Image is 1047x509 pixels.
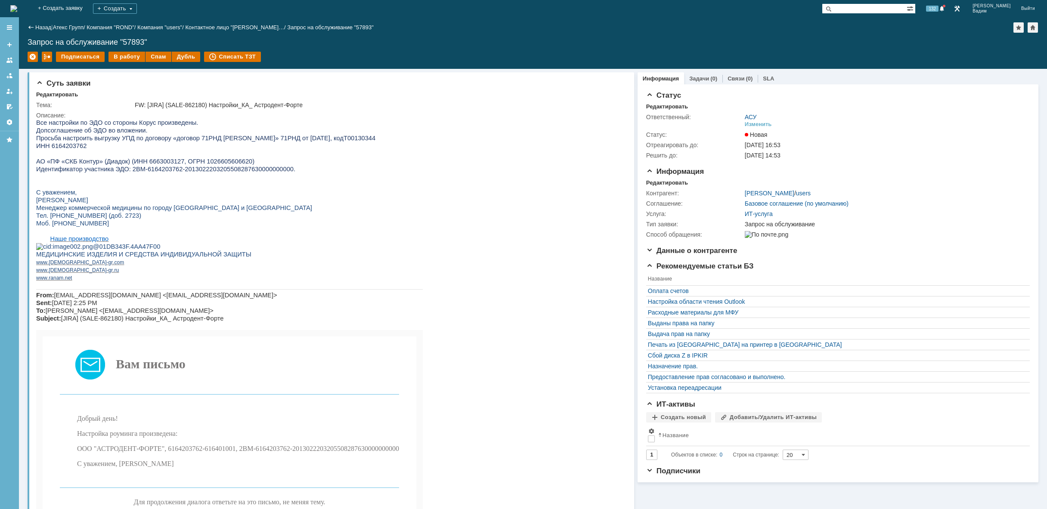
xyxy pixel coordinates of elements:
[648,373,1024,380] a: Предоставление прав согласовано и выполнено.
[646,200,743,207] div: Соглашение:
[71,148,72,154] span: -
[72,141,77,147] span: gr
[745,210,773,217] a: ИТ-услуга
[72,148,77,154] span: gr
[80,238,149,252] span: Вам письмо
[77,141,78,147] span: .
[53,24,87,31] div: /
[926,6,939,12] span: 132
[646,221,743,228] div: Тип заявки:
[41,296,82,303] span: Добрый день!
[287,24,374,31] div: Запрос на обслуживание "57893"
[646,179,688,186] div: Редактировать
[137,24,185,31] div: /
[763,75,774,82] a: SLA
[307,16,339,23] span: Т00130344
[648,298,1024,305] div: Настройка области чтения Outlook
[646,103,688,110] div: Редактировать
[646,167,704,176] span: Информация
[648,287,1024,294] div: Оплата счетов
[648,428,655,435] span: Настройки
[646,210,743,217] div: Услуга:
[710,75,717,82] div: (0)
[93,3,137,14] div: Создать
[646,247,737,255] span: Данные о контрагенте
[648,330,1024,337] a: Выдача прав на папку
[41,326,363,333] span: ООО "АСТРОДЕНТ-ФОРТЕ", 6164203762-616401001, 2BM-6164203762-2013022203205508287630000000000
[12,141,70,147] span: [DEMOGRAPHIC_DATA]
[3,53,16,67] a: Заявки на командах
[646,114,743,120] div: Ответственный:
[36,112,621,119] div: Описание:
[87,24,134,31] a: Компания "ROND"
[41,311,141,318] span: Настройка роуминга произведена:
[165,456,222,463] span: [DOMAIN_NAME]
[646,231,743,238] div: Способ обращения:
[671,452,717,458] span: Объектов в списке:
[648,341,1024,348] a: Печать из [GEOGRAPHIC_DATA] на принтер в [GEOGRAPHIC_DATA]
[745,190,811,197] div: /
[746,75,753,82] div: (0)
[1028,22,1038,33] div: Сделать домашней страницей
[3,100,16,114] a: Мои согласования
[140,427,247,438] span: [DOMAIN_NAME][URL]
[185,24,287,31] div: /
[671,450,779,460] i: Строк на странице:
[39,231,69,261] img: Письмо
[36,102,133,108] div: Тема:
[648,363,1024,370] a: Назначение прав.
[12,156,27,162] span: ranam
[646,152,743,159] div: Решить до:
[14,116,73,123] a: Наше производство
[720,450,723,460] div: 0
[185,24,284,31] a: Контактное лицо "[PERSON_NAME]…
[294,16,307,23] span: , код
[648,309,1024,316] a: Расходные материалы для МФУ
[745,221,1024,228] div: Запрос на обслуживание
[140,430,247,437] a: [DOMAIN_NAME][URL]
[745,200,849,207] a: Базовое соглашение (по умолчанию)
[28,52,38,62] div: Удалить
[27,156,28,162] span: .
[745,152,781,159] span: [DATE] 14:53
[745,142,781,148] span: [DATE] 16:53
[10,5,17,12] a: Перейти на домашнюю страницу
[646,142,743,148] div: Отреагировать до:
[648,352,1024,359] div: Сбой диска Z в IPKIR
[796,190,811,197] a: users
[11,141,12,147] span: .
[36,79,90,87] span: Суть заявки
[71,141,72,147] span: -
[648,384,1024,391] div: Установка переадресации
[646,91,681,99] span: Статус
[3,84,16,98] a: Мои заявки
[646,131,743,138] div: Статус:
[14,117,73,123] span: Наше производство
[952,3,962,14] a: Перейти в интерфейс администратора
[745,231,788,238] img: По почте.png
[643,75,679,82] a: Информация
[134,447,252,454] a: [EMAIL_ADDRESS][DOMAIN_NAME]
[125,410,261,418] span: Спасибо, что обратились в ООО «СберКорус»
[646,400,695,408] span: ИТ-активы
[745,121,772,128] div: Изменить
[689,75,709,82] a: Задачи
[35,24,51,31] a: Назад
[745,131,768,138] span: Новая
[745,114,757,120] a: АСУ
[51,24,53,30] div: |
[3,38,16,52] a: Создать заявку
[663,432,689,438] div: Название
[11,148,12,154] span: .
[10,5,17,12] img: logo
[745,190,794,197] a: [PERSON_NAME]
[12,148,70,154] span: [DEMOGRAPHIC_DATA]
[140,16,294,23] span: договор 71РНД [PERSON_NAME]» 71РНД от [DATE]
[646,274,1025,286] th: Название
